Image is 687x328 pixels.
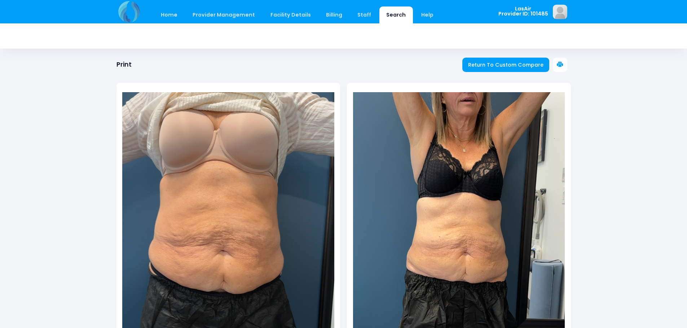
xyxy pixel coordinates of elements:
[468,61,543,68] span: Return To Custom Compare
[498,6,548,17] span: LasAir Provider ID: 101485
[414,6,440,23] a: Help
[319,6,349,23] a: Billing
[154,6,185,23] a: Home
[379,6,413,23] a: Search
[263,6,318,23] a: Facility Details
[186,6,262,23] a: Provider Management
[553,5,567,19] img: image
[116,61,132,68] h1: Print
[462,58,550,72] a: Return To Custom Compare
[351,6,378,23] a: Staff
